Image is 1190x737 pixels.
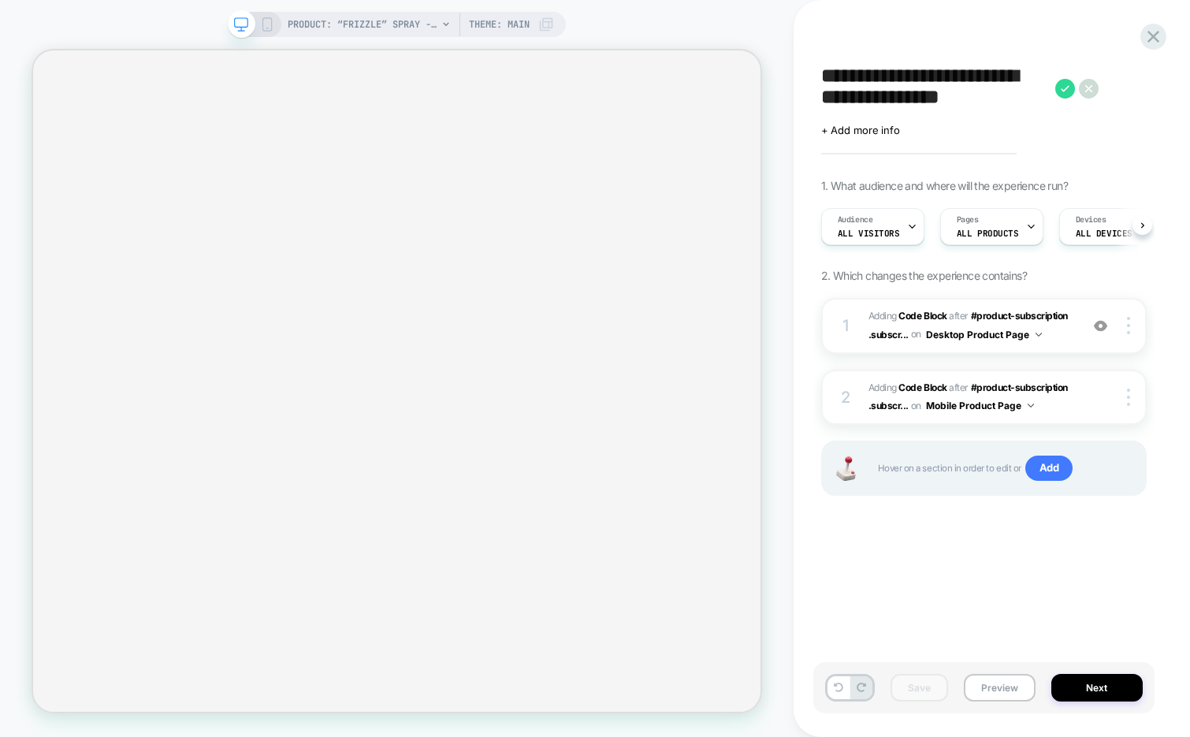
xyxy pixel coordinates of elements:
span: All Visitors [838,228,900,239]
button: Next [1051,674,1143,702]
img: down arrow [1028,404,1034,408]
img: close [1127,317,1130,334]
span: Pages [957,214,979,225]
button: Save [891,674,948,702]
button: Preview [964,674,1036,702]
span: Theme: MAIN [469,12,530,37]
img: Joystick [831,456,862,481]
div: 1 [839,311,854,340]
b: Code Block [898,310,946,322]
span: Adding [868,382,947,393]
span: Hover on a section in order to edit or [878,456,1129,481]
span: Add [1025,456,1073,481]
button: Desktop Product Page [926,325,1042,344]
span: ALL DEVICES [1076,228,1132,239]
span: Audience [838,214,873,225]
b: Code Block [898,382,946,393]
span: on [911,326,921,343]
div: 2 [839,383,854,411]
span: #product-subscription .subscr... [868,382,1068,411]
span: 2. Which changes the experience contains? [821,269,1027,282]
span: ALL PRODUCTS [957,228,1019,239]
span: Devices [1076,214,1106,225]
span: AFTER [949,382,969,393]
button: Mobile Product Page [926,396,1034,415]
img: down arrow [1036,333,1042,337]
img: crossed eye [1094,319,1107,333]
span: on [911,397,921,415]
span: AFTER [949,310,969,322]
span: + Add more info [821,124,900,136]
span: PRODUCT: “Frizzle” Spray - 1 Can [288,12,437,37]
span: 1. What audience and where will the experience run? [821,179,1068,192]
span: Adding [868,310,947,322]
img: close [1127,389,1130,406]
